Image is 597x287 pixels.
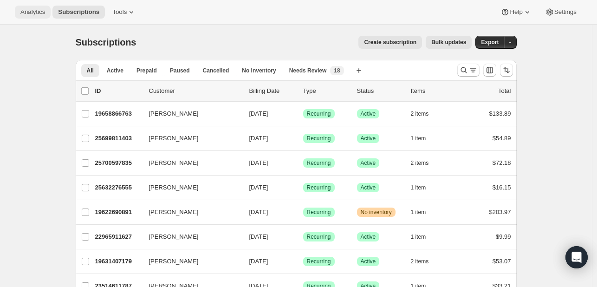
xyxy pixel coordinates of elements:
[303,86,350,96] div: Type
[249,258,268,265] span: [DATE]
[95,107,511,120] div: 19658866763[PERSON_NAME][DATE]SuccessRecurringSuccessActive2 items$133.89
[411,110,429,117] span: 2 items
[358,36,422,49] button: Create subscription
[307,233,331,241] span: Recurring
[249,86,296,96] p: Billing Date
[15,6,51,19] button: Analytics
[489,209,511,215] span: $203.97
[426,36,472,49] button: Bulk updates
[170,67,190,74] span: Paused
[149,109,199,118] span: [PERSON_NAME]
[351,64,366,77] button: Create new view
[431,39,466,46] span: Bulk updates
[411,209,426,216] span: 1 item
[95,183,142,192] p: 25632276555
[95,134,142,143] p: 25699811403
[411,181,436,194] button: 1 item
[95,206,511,219] div: 19622690891[PERSON_NAME][DATE]SuccessRecurringWarningNo inventory1 item$203.97
[112,8,127,16] span: Tools
[249,209,268,215] span: [DATE]
[136,67,157,74] span: Prepaid
[76,37,136,47] span: Subscriptions
[496,233,511,240] span: $9.99
[510,8,522,16] span: Help
[289,67,327,74] span: Needs Review
[493,258,511,265] span: $53.07
[565,246,588,268] div: Open Intercom Messenger
[411,107,439,120] button: 2 items
[52,6,105,19] button: Subscriptions
[361,209,392,216] span: No inventory
[411,132,436,145] button: 1 item
[149,134,199,143] span: [PERSON_NAME]
[143,156,236,170] button: [PERSON_NAME]
[411,258,429,265] span: 2 items
[143,229,236,244] button: [PERSON_NAME]
[95,86,511,96] div: IDCustomerBilling DateTypeStatusItemsTotal
[307,209,331,216] span: Recurring
[457,64,480,77] button: Search and filter results
[361,135,376,142] span: Active
[143,131,236,146] button: [PERSON_NAME]
[95,230,511,243] div: 22965911627[PERSON_NAME][DATE]SuccessRecurringSuccessActive1 item$9.99
[539,6,582,19] button: Settings
[411,184,426,191] span: 1 item
[493,159,511,166] span: $72.18
[493,184,511,191] span: $16.15
[361,110,376,117] span: Active
[95,208,142,217] p: 19622690891
[95,109,142,118] p: 19658866763
[475,36,504,49] button: Export
[361,159,376,167] span: Active
[495,6,537,19] button: Help
[242,67,276,74] span: No inventory
[95,232,142,241] p: 22965911627
[307,135,331,142] span: Recurring
[411,206,436,219] button: 1 item
[357,86,403,96] p: Status
[249,184,268,191] span: [DATE]
[149,86,242,96] p: Customer
[481,39,499,46] span: Export
[87,67,94,74] span: All
[107,6,142,19] button: Tools
[411,86,457,96] div: Items
[307,159,331,167] span: Recurring
[95,181,511,194] div: 25632276555[PERSON_NAME][DATE]SuccessRecurringSuccessActive1 item$16.15
[143,106,236,121] button: [PERSON_NAME]
[95,157,511,170] div: 25700597835[PERSON_NAME][DATE]SuccessRecurringSuccessActive2 items$72.18
[411,233,426,241] span: 1 item
[554,8,577,16] span: Settings
[149,208,199,217] span: [PERSON_NAME]
[20,8,45,16] span: Analytics
[95,158,142,168] p: 25700597835
[361,258,376,265] span: Active
[95,255,511,268] div: 19631407179[PERSON_NAME][DATE]SuccessRecurringSuccessActive2 items$53.07
[361,184,376,191] span: Active
[249,233,268,240] span: [DATE]
[95,86,142,96] p: ID
[149,232,199,241] span: [PERSON_NAME]
[411,230,436,243] button: 1 item
[149,257,199,266] span: [PERSON_NAME]
[361,233,376,241] span: Active
[411,159,429,167] span: 2 items
[249,110,268,117] span: [DATE]
[307,110,331,117] span: Recurring
[411,157,439,170] button: 2 items
[107,67,123,74] span: Active
[489,110,511,117] span: $133.89
[95,132,511,145] div: 25699811403[PERSON_NAME][DATE]SuccessRecurringSuccessActive1 item$54.89
[411,255,439,268] button: 2 items
[58,8,99,16] span: Subscriptions
[203,67,229,74] span: Cancelled
[364,39,416,46] span: Create subscription
[143,205,236,220] button: [PERSON_NAME]
[500,64,513,77] button: Sort the results
[307,184,331,191] span: Recurring
[95,257,142,266] p: 19631407179
[307,258,331,265] span: Recurring
[249,135,268,142] span: [DATE]
[411,135,426,142] span: 1 item
[149,183,199,192] span: [PERSON_NAME]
